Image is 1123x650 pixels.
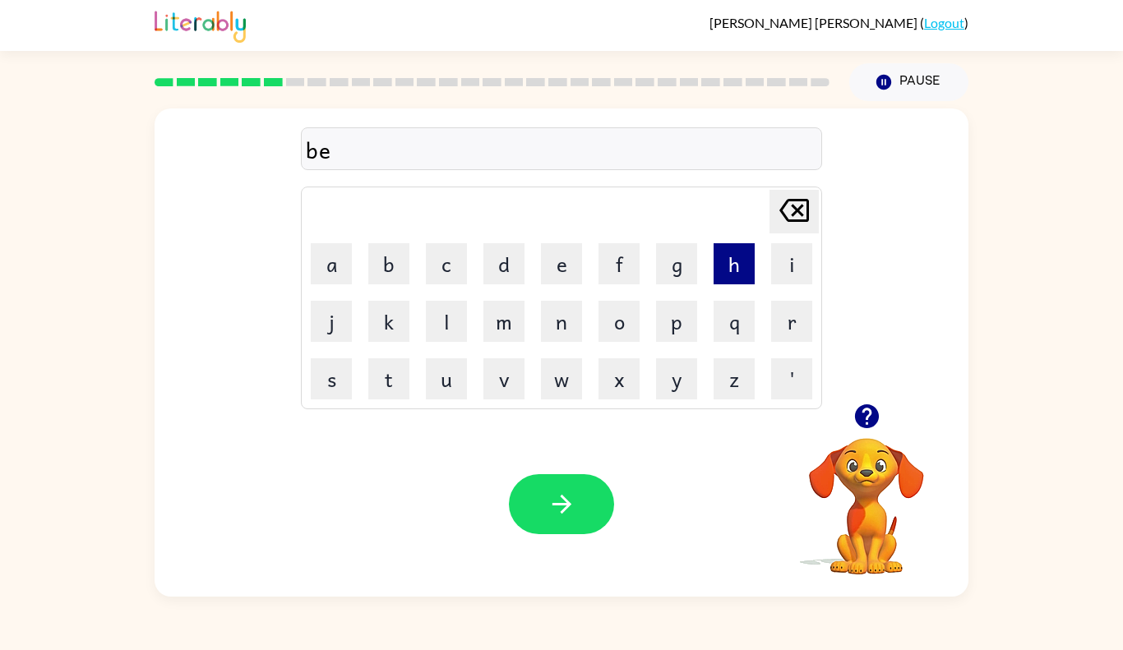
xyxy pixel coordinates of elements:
[924,15,964,30] a: Logout
[155,7,246,43] img: Literably
[714,243,755,284] button: h
[541,243,582,284] button: e
[656,358,697,399] button: y
[598,243,640,284] button: f
[483,358,525,399] button: v
[426,358,467,399] button: u
[483,243,525,284] button: d
[541,301,582,342] button: n
[598,301,640,342] button: o
[311,358,352,399] button: s
[709,15,968,30] div: ( )
[483,301,525,342] button: m
[771,358,812,399] button: '
[771,243,812,284] button: i
[656,243,697,284] button: g
[714,301,755,342] button: q
[656,301,697,342] button: p
[771,301,812,342] button: r
[368,243,409,284] button: b
[368,358,409,399] button: t
[426,243,467,284] button: c
[709,15,920,30] span: [PERSON_NAME] [PERSON_NAME]
[541,358,582,399] button: w
[368,301,409,342] button: k
[426,301,467,342] button: l
[784,413,949,577] video: Your browser must support playing .mp4 files to use Literably. Please try using another browser.
[306,132,817,167] div: be
[311,243,352,284] button: a
[598,358,640,399] button: x
[849,63,968,101] button: Pause
[311,301,352,342] button: j
[714,358,755,399] button: z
